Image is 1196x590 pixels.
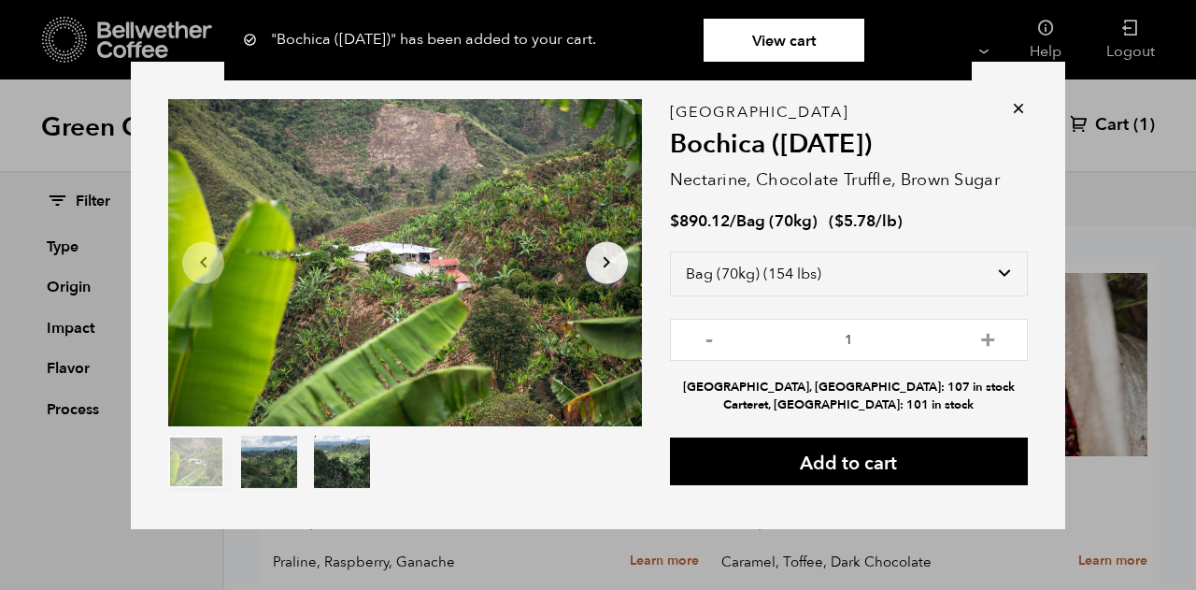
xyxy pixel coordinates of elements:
p: Nectarine, Chocolate Truffle, Brown Sugar [670,167,1028,193]
span: $ [834,210,844,232]
button: + [976,328,1000,347]
span: / [730,210,736,232]
button: Add to cart [670,438,1028,485]
button: - [698,328,721,347]
div: "Bochica ([DATE])" has been added to your cart. [243,19,953,62]
span: $ [670,210,679,232]
bdi: 890.12 [670,210,730,232]
h2: Bochica ([DATE]) [670,129,1028,161]
span: Bag (70kg) [736,210,818,232]
span: ( ) [829,210,903,232]
span: /lb [876,210,897,232]
li: Carteret, [GEOGRAPHIC_DATA]: 101 in stock [670,396,1028,414]
li: [GEOGRAPHIC_DATA], [GEOGRAPHIC_DATA]: 107 in stock [670,379,1028,396]
bdi: 5.78 [834,210,876,232]
a: View cart [704,19,864,62]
